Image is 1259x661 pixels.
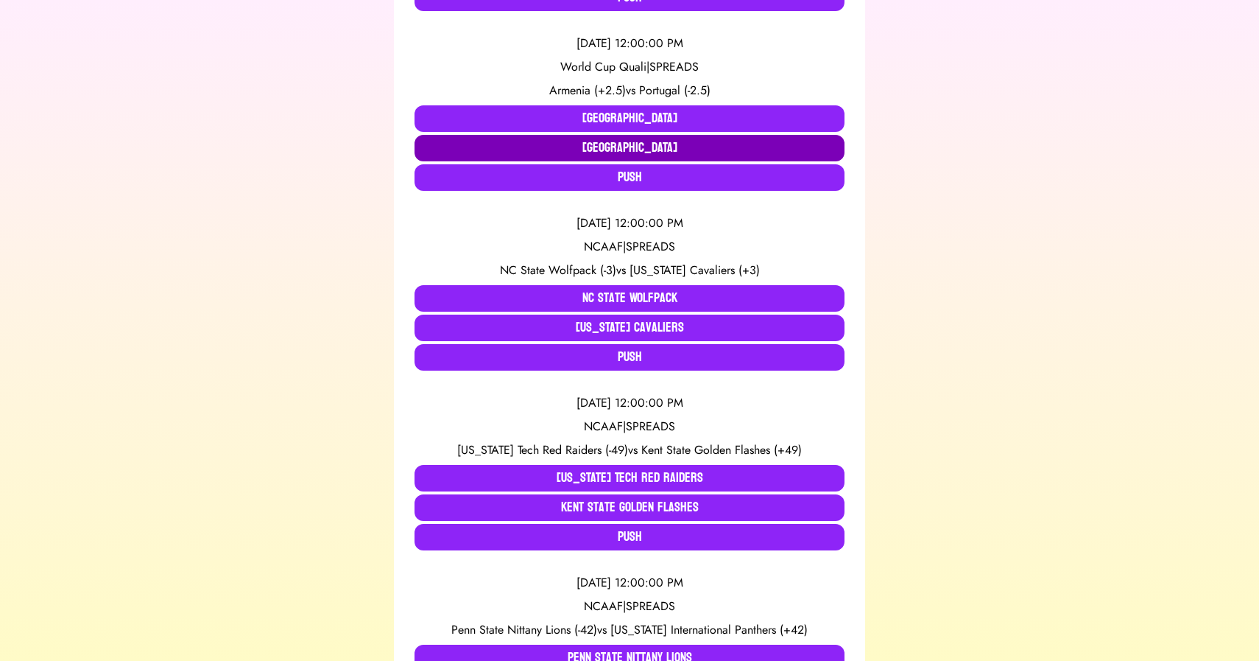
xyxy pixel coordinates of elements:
[629,262,760,279] span: [US_STATE] Cavaliers (+3)
[415,262,844,279] div: vs
[639,82,710,99] span: Portugal (-2.5)
[415,82,844,99] div: vs
[415,418,844,436] div: NCAAF | SPREADS
[415,344,844,371] button: Push
[415,598,844,615] div: NCAAF | SPREADS
[415,164,844,191] button: Push
[641,441,802,458] span: Kent State Golden Flashes (+49)
[415,574,844,592] div: [DATE] 12:00:00 PM
[415,465,844,492] button: [US_STATE] Tech Red Raiders
[415,35,844,52] div: [DATE] 12:00:00 PM
[451,621,597,638] span: Penn State Nittany Lions (-42)
[415,238,844,256] div: NCAAF | SPREADS
[500,262,616,279] span: NC State Wolfpack (-3)
[415,315,844,341] button: [US_STATE] Cavaliers
[415,58,844,76] div: World Cup Quali | SPREADS
[415,524,844,550] button: Push
[415,214,844,232] div: [DATE] 12:00:00 PM
[610,621,808,638] span: [US_STATE] International Panthers (+42)
[549,82,626,99] span: Armenia (+2.5)
[415,621,844,639] div: vs
[415,441,844,459] div: vs
[415,285,844,312] button: NC State Wolfpack
[415,394,844,412] div: [DATE] 12:00:00 PM
[415,135,844,161] button: [GEOGRAPHIC_DATA]
[415,494,844,521] button: Kent State Golden Flashes
[415,105,844,132] button: [GEOGRAPHIC_DATA]
[457,441,628,458] span: [US_STATE] Tech Red Raiders (-49)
